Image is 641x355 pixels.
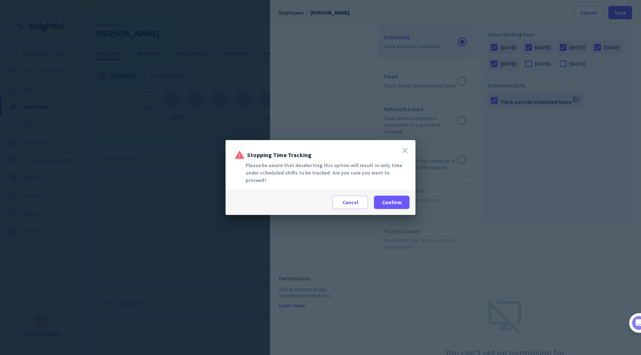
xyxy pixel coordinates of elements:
i: close [401,146,410,155]
i: warning [234,150,245,160]
div: Please be aware that deselecting this option will result in only time under scheduled shifts to b... [234,162,407,184]
span: Confirm [382,199,402,206]
button: Confirm [374,196,410,209]
span: Stopping time tracking [247,152,312,158]
span: Cancel [342,199,358,206]
button: Cancel [332,196,368,209]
